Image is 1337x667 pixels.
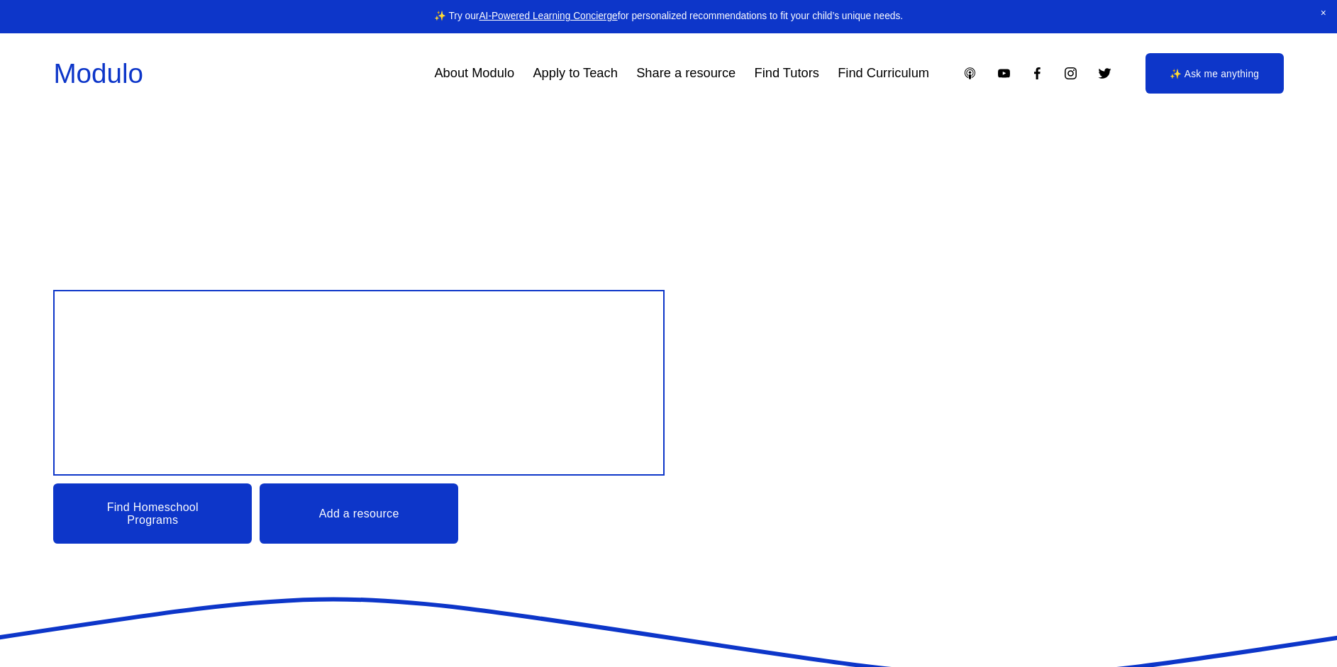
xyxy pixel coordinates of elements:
a: Facebook [1030,66,1045,81]
a: Apple Podcasts [962,66,977,81]
a: Twitter [1097,66,1112,81]
a: AI-Powered Learning Concierge [479,11,617,21]
a: Share a resource [636,60,736,86]
span: Design your child’s Education [73,312,588,452]
a: Apply to Teach [533,60,617,86]
a: Find Homeschool Programs [53,483,252,544]
a: Find Tutors [755,60,819,86]
a: ✨ Ask me anything [1145,53,1284,94]
a: Find Curriculum [838,60,929,86]
a: Add a resource [260,483,458,544]
a: YouTube [997,66,1011,81]
a: About Modulo [434,60,514,86]
a: Modulo [53,58,143,89]
a: Instagram [1063,66,1078,81]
